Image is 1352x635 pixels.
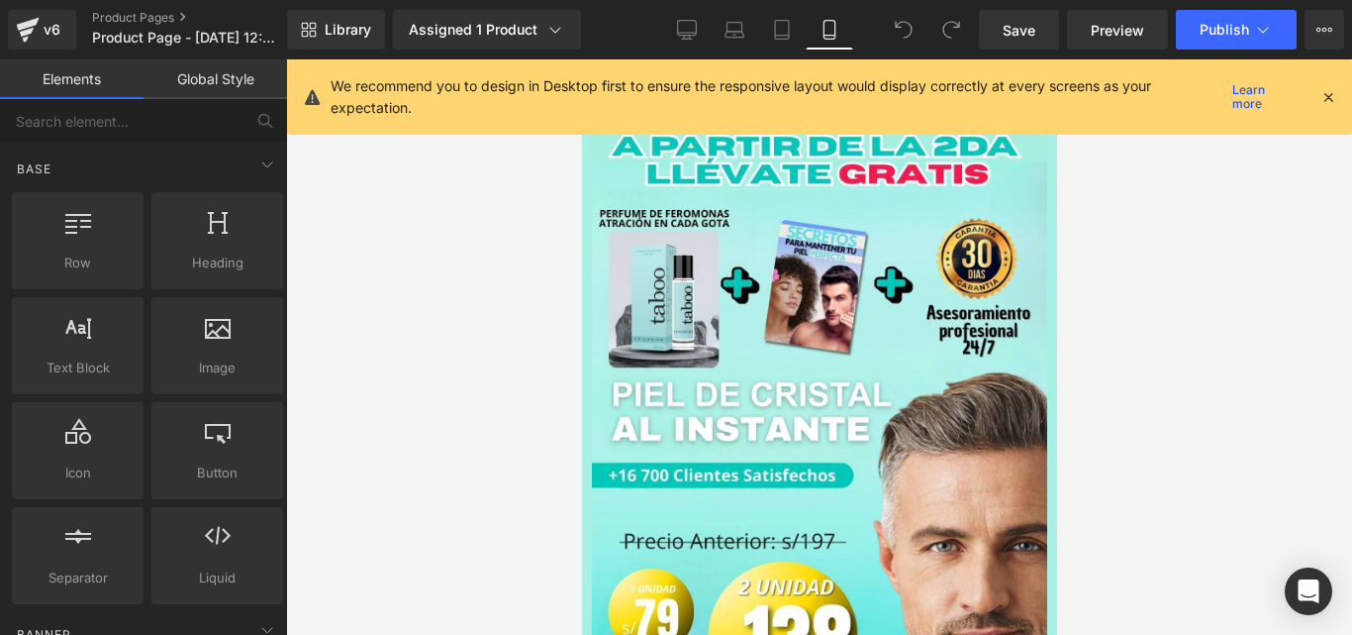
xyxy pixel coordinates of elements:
a: Laptop [711,10,758,50]
a: Product Pages [92,10,320,26]
a: Desktop [663,10,711,50]
button: Publish [1176,10,1297,50]
a: Global Style [144,59,287,99]
a: Mobile [806,10,853,50]
button: Undo [884,10,923,50]
a: Preview [1067,10,1168,50]
span: Save [1003,20,1035,41]
span: Image [157,358,277,378]
span: Row [18,253,138,273]
span: Base [15,159,53,178]
span: Separator [18,568,138,588]
div: v6 [40,17,64,43]
p: We recommend you to design in Desktop first to ensure the responsive layout would display correct... [331,75,1224,119]
span: Button [157,463,277,483]
a: Learn more [1224,85,1304,109]
a: Tablet [758,10,806,50]
span: Library [325,21,371,39]
button: More [1304,10,1344,50]
span: Icon [18,463,138,483]
a: New Library [287,10,385,50]
span: Product Page - [DATE] 12:00:56 [92,30,282,46]
span: Heading [157,253,277,273]
span: Text Block [18,358,138,378]
span: Preview [1091,20,1144,41]
font: ¡QUIERO VERME MEJOR! [71,4,405,40]
div: Assigned 1 Product [409,20,565,40]
button: Redo [931,10,971,50]
a: v6 [8,10,76,50]
span: Publish [1200,22,1249,38]
span: Liquid [157,568,277,588]
div: Open Intercom Messenger [1285,568,1332,615]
